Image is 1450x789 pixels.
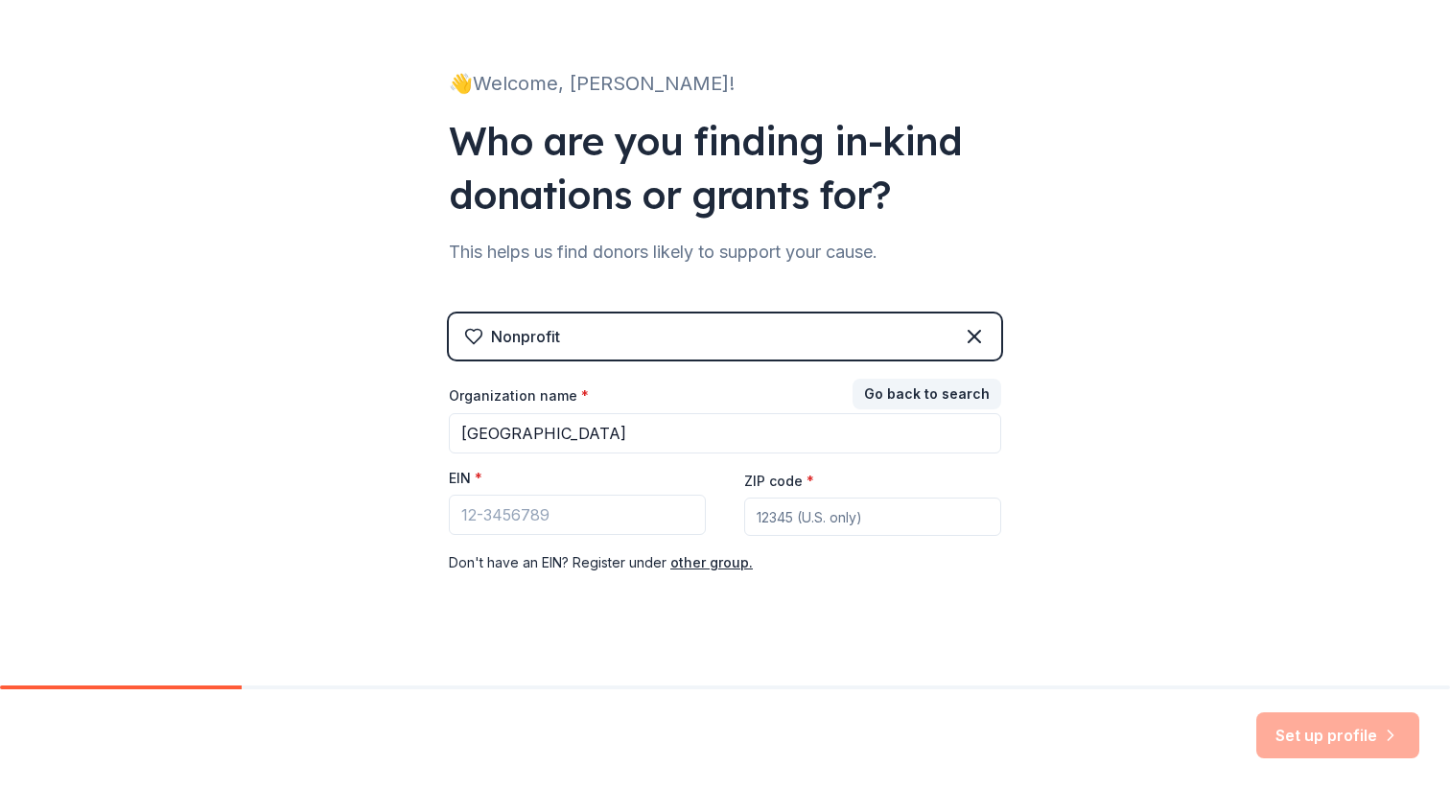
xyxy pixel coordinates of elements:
[449,237,1001,267] div: This helps us find donors likely to support your cause.
[449,114,1001,221] div: Who are you finding in-kind donations or grants for?
[744,498,1001,536] input: 12345 (U.S. only)
[744,472,814,491] label: ZIP code
[449,469,482,488] label: EIN
[853,379,1001,409] button: Go back to search
[491,325,560,348] div: Nonprofit
[449,386,589,406] label: Organization name
[449,495,706,535] input: 12-3456789
[670,551,753,574] button: other group.
[449,551,1001,574] div: Don ' t have an EIN? Register under
[449,413,1001,453] input: American Red Cross
[449,68,1001,99] div: 👋 Welcome, [PERSON_NAME]!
